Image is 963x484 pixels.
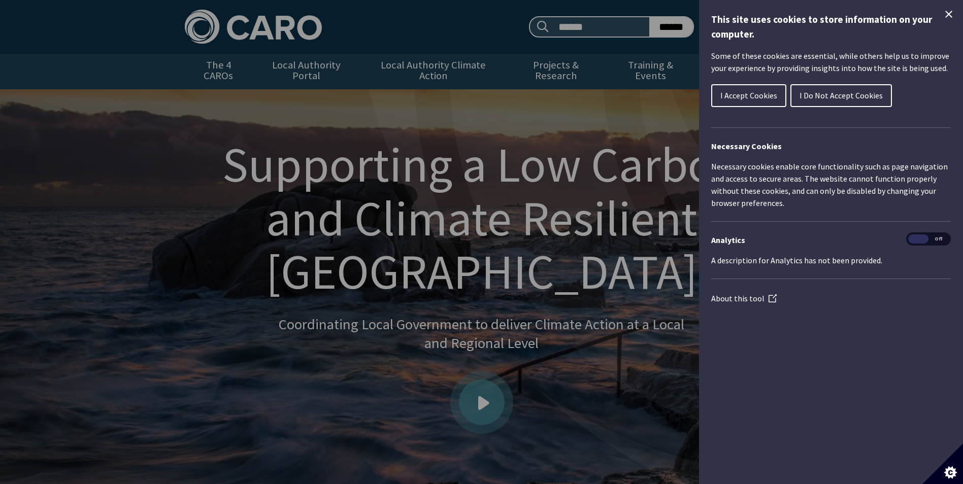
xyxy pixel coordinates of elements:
[711,293,777,303] a: About this tool
[711,140,951,152] h2: Necessary Cookies
[711,254,951,266] p: A description for Analytics has not been provided.
[711,160,951,209] p: Necessary cookies enable core functionality such as page navigation and access to secure areas. T...
[943,8,955,20] button: Close Cookie Control
[800,90,883,100] span: I Do Not Accept Cookies
[790,84,892,107] button: I Do Not Accept Cookies
[908,234,928,244] span: On
[711,84,786,107] button: I Accept Cookies
[720,90,777,100] span: I Accept Cookies
[711,12,951,42] h1: This site uses cookies to store information on your computer.
[711,50,951,74] p: Some of these cookies are essential, while others help us to improve your experience by providing...
[922,443,963,484] button: Set cookie preferences
[928,234,949,244] span: Off
[711,234,951,246] h3: Analytics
